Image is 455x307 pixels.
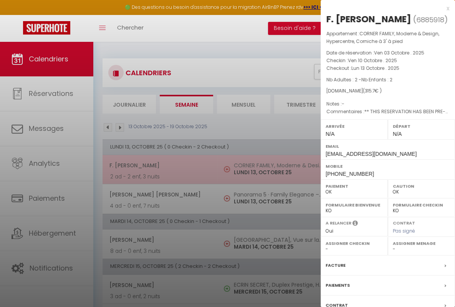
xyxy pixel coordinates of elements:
[326,87,449,95] div: [DOMAIN_NAME]
[326,13,411,25] div: F. [PERSON_NAME]
[326,162,450,170] label: Mobile
[393,239,450,247] label: Assigner Menage
[326,100,449,108] p: Notes :
[352,220,358,228] i: Sélectionner OUI si vous souhaiter envoyer les séquences de messages post-checkout
[326,220,351,226] label: A relancer
[393,228,415,234] span: Pas signé
[326,76,392,83] span: Nb Adultes : 2 -
[326,108,449,116] p: Commentaires :
[326,281,350,289] label: Paiements
[416,15,444,25] span: 6885918
[393,201,450,209] label: Formulaire Checkin
[393,220,415,225] label: Contrat
[374,50,424,56] span: Ven 03 Octobre . 2025
[326,57,449,64] p: Checkin :
[365,87,375,94] span: 315.7
[326,122,383,130] label: Arrivée
[326,142,450,150] label: Email
[342,101,344,107] span: -
[326,30,449,45] p: Appartement :
[393,122,450,130] label: Départ
[413,14,448,25] span: ( )
[326,171,374,177] span: [PHONE_NUMBER]
[361,76,392,83] span: Nb Enfants : 2
[351,65,399,71] span: Lun 13 Octobre . 2025
[326,151,417,157] span: [EMAIL_ADDRESS][DOMAIN_NAME]
[393,182,450,190] label: Caution
[326,30,439,45] span: CORNER FAMILY, Moderne & Design, Hypercentre, Corniche à 3' à pied
[393,131,402,137] span: N/A
[326,49,449,57] p: Date de réservation :
[326,64,449,72] p: Checkout :
[363,87,382,94] span: ( € )
[326,131,334,137] span: N/A
[326,261,346,269] label: Facture
[321,4,449,13] div: x
[348,57,397,64] span: Ven 10 Octobre . 2025
[326,182,383,190] label: Paiement
[326,201,383,209] label: Formulaire Bienvenue
[326,239,383,247] label: Assigner Checkin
